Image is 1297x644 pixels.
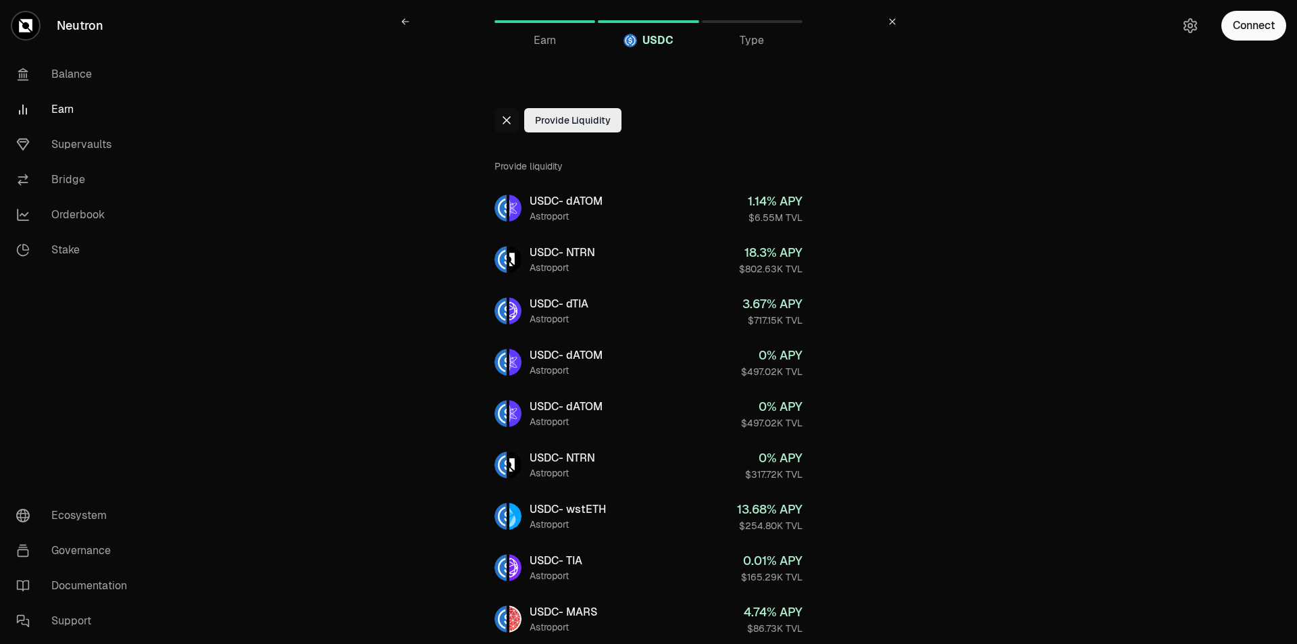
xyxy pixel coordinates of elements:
span: Type [740,32,764,49]
a: Earn [494,5,595,38]
div: Astroport [530,415,603,428]
a: USDCwstETHUSDC- wstETHAstroport13.68% APY$254.80K TVL [484,492,813,541]
div: $497.02K TVL [741,365,803,378]
a: Stake [5,232,146,268]
img: dTIA [509,297,522,324]
div: Provide liquidity [494,149,803,184]
div: $497.02K TVL [741,416,803,430]
div: $717.15K TVL [742,314,803,327]
img: USDC [494,605,507,633]
img: wstETH [509,503,522,530]
a: Support [5,603,146,639]
img: USDC [494,503,507,530]
div: USDC - wstETH [530,501,606,518]
button: Connect [1221,11,1286,41]
div: 1.14 % APY [748,192,803,211]
span: USDC [642,32,673,49]
div: 18.3 % APY [739,243,803,262]
div: USDC - TIA [530,553,582,569]
div: Astroport [530,569,582,583]
div: USDC - NTRN [530,450,595,466]
a: Bridge [5,162,146,197]
div: 3.67 % APY [742,295,803,314]
div: USDC - dATOM [530,347,603,364]
div: 0.01 % APY [741,551,803,570]
img: USDC [494,297,507,324]
div: Astroport [530,518,606,531]
a: Balance [5,57,146,92]
img: NTRN [509,451,522,478]
a: USDCdTIAUSDC- dTIAAstroport3.67% APY$717.15K TVL [484,287,813,335]
a: USDCdATOMUSDC- dATOMAstroport0% APY$497.02K TVL [484,338,813,387]
div: USDC - NTRN [530,245,595,261]
img: dATOM [509,400,522,427]
div: $254.80K TVL [737,519,803,532]
div: USDC - dATOM [530,399,603,415]
div: Astroport [530,209,603,223]
div: USDC - MARS [530,604,597,620]
div: Astroport [530,364,603,377]
img: USDC [494,400,507,427]
div: 0 % APY [745,449,803,468]
div: USDC - dTIA [530,296,588,312]
div: Astroport [530,466,595,480]
div: $165.29K TVL [741,570,803,584]
a: Earn [5,92,146,127]
div: 13.68 % APY [737,500,803,519]
img: USDC [624,34,637,47]
div: 0 % APY [741,346,803,365]
div: $86.73K TVL [744,622,803,635]
div: Astroport [530,620,597,634]
a: Orderbook [5,197,146,232]
img: MARS [509,605,522,633]
div: 0 % APY [741,397,803,416]
img: USDC [494,554,507,581]
a: Governance [5,533,146,568]
span: Earn [534,32,556,49]
img: dATOM [509,349,522,376]
div: Astroport [530,261,595,274]
img: USDC [494,349,507,376]
div: 4.74 % APY [744,603,803,622]
img: USDC [494,195,507,222]
a: USDCdATOMUSDC- dATOMAstroport0% APY$497.02K TVL [484,389,813,438]
a: Documentation [5,568,146,603]
img: TIA [509,554,522,581]
a: Ecosystem [5,498,146,533]
button: Provide Liquidity [524,108,621,132]
img: USDC [494,451,507,478]
img: dATOM [509,195,522,222]
div: USDC - dATOM [530,193,603,209]
a: USDCTIAUSDC- TIAAstroport0.01% APY$165.29K TVL [484,543,813,592]
div: $6.55M TVL [748,211,803,224]
div: Astroport [530,312,588,326]
div: $802.63K TVL [739,262,803,276]
a: USDCMARSUSDC- MARSAstroport4.74% APY$86.73K TVL [484,595,813,643]
a: Supervaults [5,127,146,162]
img: USDC [494,246,507,273]
div: $317.72K TVL [745,468,803,481]
a: USDCUSDC [598,5,698,38]
a: USDCNTRNUSDC- NTRNAstroport0% APY$317.72K TVL [484,441,813,489]
img: NTRN [509,246,522,273]
a: USDCNTRNUSDC- NTRNAstroport18.3% APY$802.63K TVL [484,235,813,284]
a: USDCdATOMUSDC- dATOMAstroport1.14% APY$6.55M TVL [484,184,813,232]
